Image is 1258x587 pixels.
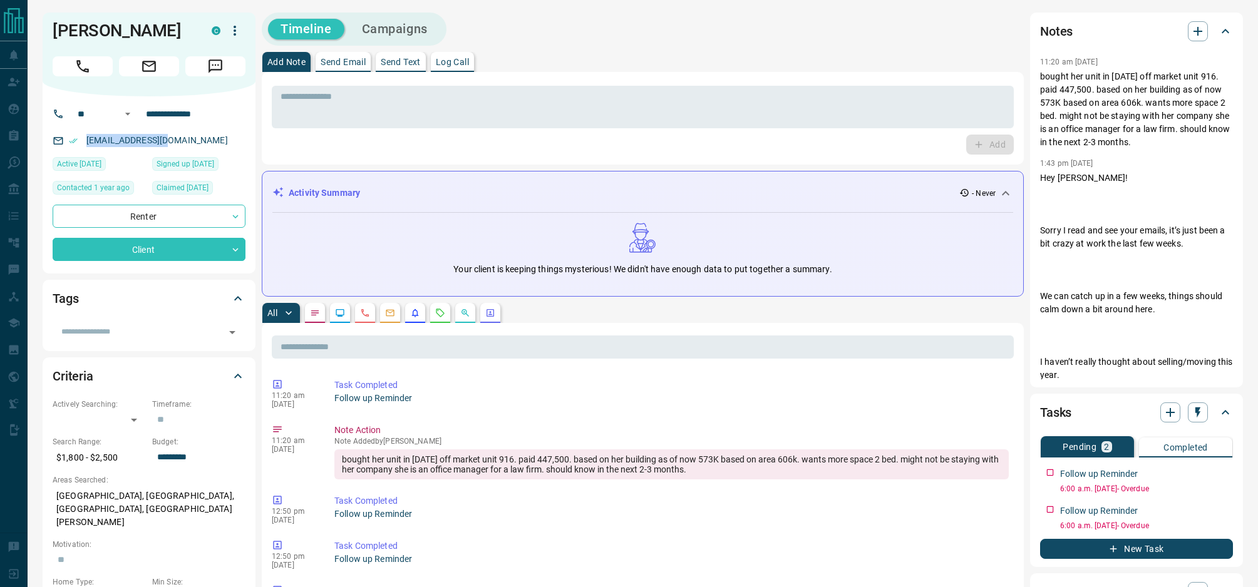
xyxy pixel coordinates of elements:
[1060,467,1138,481] p: Follow up Reminder
[272,445,316,454] p: [DATE]
[53,181,146,198] div: Fri Apr 05 2024
[53,157,146,175] div: Fri Feb 23 2024
[272,552,316,561] p: 12:50 pm
[272,436,316,445] p: 11:20 am
[53,283,245,314] div: Tags
[53,474,245,486] p: Areas Searched:
[120,106,135,121] button: Open
[119,56,179,76] span: Email
[453,263,832,276] p: Your client is keeping things mysterious! We didn't have enough data to put together a summary.
[272,507,316,516] p: 12:50 pm
[57,158,101,170] span: Active [DATE]
[410,308,420,318] svg: Listing Alerts
[272,561,316,569] p: [DATE]
[69,136,78,145] svg: Email Verified
[1040,171,1233,513] p: Hey [PERSON_NAME]! Sorry I read and see your emails, it’s just been a bit crazy at work the last ...
[224,324,241,341] button: Open
[57,181,130,194] span: Contacted 1 year ago
[289,186,360,200] p: Activity Summary
[435,308,445,318] svg: Requests
[53,56,113,76] span: Call
[86,135,228,145] a: [EMAIL_ADDRESS][DOMAIN_NAME]
[334,449,1009,479] div: bought her unit in [DATE] off market unit 916. paid 447,500. based on her building as of now 573K...
[334,379,1009,392] p: Task Completed
[272,181,1013,205] div: Activity Summary- Never
[1063,442,1096,451] p: Pending
[334,437,1009,446] p: Note Added by [PERSON_NAME]
[335,308,345,318] svg: Lead Browsing Activity
[485,308,495,318] svg: Agent Actions
[152,399,245,410] p: Timeframe:
[152,157,245,175] div: Tue Apr 26 2016
[1040,16,1233,46] div: Notes
[360,308,370,318] svg: Calls
[53,436,146,447] p: Search Range:
[1040,70,1233,149] p: bought her unit in [DATE] off market unit 916. paid 447,500. based on her building as of now 573K...
[1040,539,1233,559] button: New Task
[157,181,209,194] span: Claimed [DATE]
[460,308,470,318] svg: Opportunities
[267,309,277,317] p: All
[1060,520,1233,531] p: 6:00 a.m. [DATE] - Overdue
[53,238,245,261] div: Client
[267,58,306,66] p: Add Note
[53,366,93,386] h2: Criteria
[272,516,316,524] p: [DATE]
[1040,402,1071,422] h2: Tasks
[1040,58,1098,66] p: 11:20 am [DATE]
[972,188,996,199] p: - Never
[53,399,146,410] p: Actively Searching:
[53,447,146,468] p: $1,800 - $2,500
[212,26,220,35] div: condos.ca
[1104,442,1109,451] p: 2
[272,400,316,409] p: [DATE]
[436,58,469,66] p: Log Call
[334,392,1009,405] p: Follow up Reminder
[53,21,193,41] h1: [PERSON_NAME]
[185,56,245,76] span: Message
[152,436,245,447] p: Budget:
[334,494,1009,508] p: Task Completed
[157,158,214,170] span: Signed up [DATE]
[334,553,1009,566] p: Follow up Reminder
[349,19,440,39] button: Campaigns
[53,486,245,533] p: [GEOGRAPHIC_DATA], [GEOGRAPHIC_DATA], [GEOGRAPHIC_DATA], [GEOGRAPHIC_DATA][PERSON_NAME]
[1040,159,1093,168] p: 1:43 pm [DATE]
[310,308,320,318] svg: Notes
[385,308,395,318] svg: Emails
[268,19,344,39] button: Timeline
[334,424,1009,437] p: Note Action
[53,539,245,550] p: Motivation:
[321,58,366,66] p: Send Email
[1040,397,1233,427] div: Tasks
[1060,483,1233,494] p: 6:00 a.m. [DATE] - Overdue
[272,391,316,400] p: 11:20 am
[152,181,245,198] div: Tue Apr 26 2016
[1060,504,1138,518] p: Follow up Reminder
[334,539,1009,553] p: Task Completed
[53,288,78,309] h2: Tags
[381,58,421,66] p: Send Text
[53,361,245,391] div: Criteria
[53,205,245,228] div: Renter
[1163,443,1208,452] p: Completed
[1040,21,1073,41] h2: Notes
[334,508,1009,521] p: Follow up Reminder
